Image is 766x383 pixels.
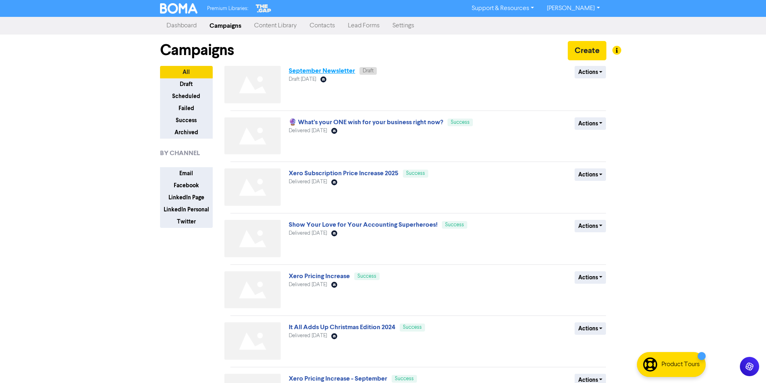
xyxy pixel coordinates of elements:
button: Email [160,167,213,180]
img: Not found [224,322,281,360]
button: Facebook [160,179,213,192]
span: Premium Libraries: [207,6,248,11]
a: Campaigns [203,18,248,34]
a: Show Your Love for Your Accounting Superheroes! [289,221,437,229]
span: Delivered [DATE] [289,333,327,338]
button: Actions [575,271,606,284]
button: All [160,66,213,78]
button: Twitter [160,215,213,228]
a: September Newsletter [289,67,355,75]
a: Xero Subscription Price Increase 2025 [289,169,398,177]
button: Archived [160,126,213,139]
button: Draft [160,78,213,90]
span: Success [445,222,464,227]
button: Actions [575,117,606,130]
a: Lead Forms [341,18,386,34]
iframe: Chat Widget [726,344,766,383]
a: [PERSON_NAME] [540,2,606,15]
span: Draft [363,68,374,74]
img: Not found [224,271,281,309]
span: Success [357,274,376,279]
img: The Gap [255,3,272,14]
button: Actions [575,322,606,335]
span: Success [403,325,422,330]
a: Content Library [248,18,303,34]
img: Not found [224,66,281,103]
a: 🔮 What’s your ONE wish for your business right now? [289,118,443,126]
span: Success [406,171,425,176]
img: Not found [224,220,281,257]
button: Actions [575,220,606,232]
img: Not found [224,117,281,155]
button: LinkedIn Page [160,191,213,204]
a: Settings [386,18,421,34]
span: Draft [DATE] [289,77,316,82]
a: Dashboard [160,18,203,34]
img: Not found [224,168,281,206]
a: It All Adds Up Christmas Edition 2024 [289,323,395,331]
a: Support & Resources [465,2,540,15]
button: Actions [575,66,606,78]
button: Scheduled [160,90,213,102]
button: Failed [160,102,213,115]
span: Success [451,120,470,125]
button: Create [568,41,606,60]
button: Actions [575,168,606,181]
a: Xero Pricing Increase [289,272,350,280]
img: BOMA Logo [160,3,198,14]
button: Success [160,114,213,127]
span: Delivered [DATE] [289,128,327,133]
span: Delivered [DATE] [289,231,327,236]
button: LinkedIn Personal [160,203,213,216]
span: BY CHANNEL [160,148,200,158]
h1: Campaigns [160,41,234,59]
a: Contacts [303,18,341,34]
span: Success [395,376,414,381]
span: Delivered [DATE] [289,179,327,184]
a: Xero Pricing Increase - September [289,375,387,383]
span: Delivered [DATE] [289,282,327,287]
